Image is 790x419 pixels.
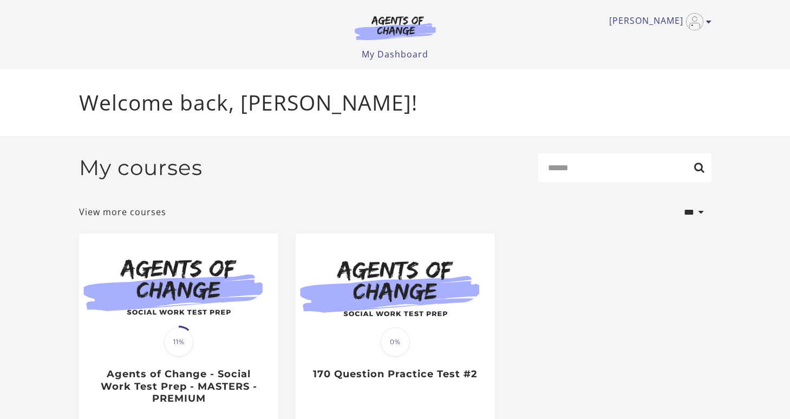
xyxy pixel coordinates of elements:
h3: 170 Question Practice Test #2 [307,368,483,381]
h2: My courses [79,155,203,181]
a: My Dashboard [362,48,428,60]
a: View more courses [79,205,166,218]
span: 11% [164,327,193,357]
span: 0% [381,327,410,357]
p: Welcome back, [PERSON_NAME]! [79,87,711,119]
a: Toggle menu [609,13,706,30]
img: Agents of Change Logo [343,15,447,40]
h3: Agents of Change - Social Work Test Prep - MASTERS - PREMIUM [90,368,266,405]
